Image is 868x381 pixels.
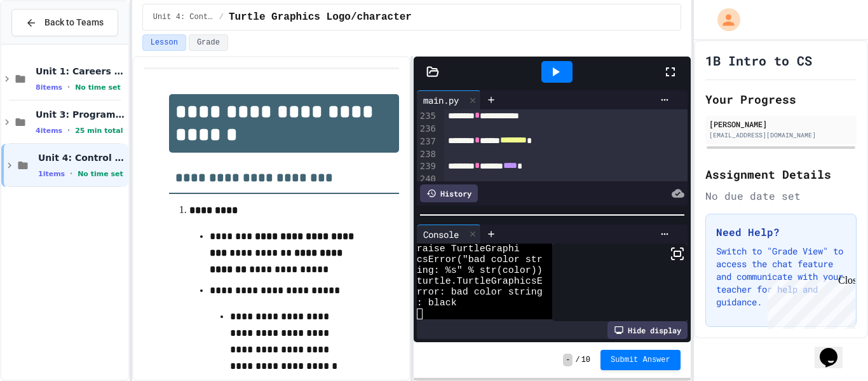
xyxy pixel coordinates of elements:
[38,152,126,163] span: Unit 4: Control Structures
[600,350,681,370] button: Submit Answer
[705,52,812,69] h1: 1B Intro to CS
[417,254,543,265] span: csError("bad color str
[581,355,590,365] span: 10
[36,66,126,77] span: Unit 1: Careers & Professionalism
[417,244,520,254] span: raise TurtleGraphi
[36,127,62,135] span: 4 items
[142,34,186,51] button: Lesson
[5,5,88,81] div: Chat with us now!Close
[70,169,72,179] span: •
[417,276,543,287] span: turtle.TurtleGraphicsE
[716,245,846,308] p: Switch to "Grade View" to access the chat feature and communicate with your teacher for help and ...
[607,321,688,339] div: Hide display
[153,12,214,22] span: Unit 4: Control Structures
[38,170,65,178] span: 1 items
[417,173,438,186] div: 240
[611,355,670,365] span: Submit Answer
[75,127,123,135] span: 25 min total
[709,118,853,130] div: [PERSON_NAME]
[417,110,438,123] div: 235
[704,5,743,34] div: My Account
[417,287,543,298] span: rror: bad color string
[36,83,62,92] span: 8 items
[815,330,855,368] iframe: chat widget
[417,148,438,161] div: 238
[563,354,573,366] span: -
[763,275,855,329] iframe: chat widget
[67,125,70,135] span: •
[44,16,104,29] span: Back to Teams
[575,355,580,365] span: /
[417,123,438,135] div: 236
[417,90,481,109] div: main.py
[420,184,478,202] div: History
[417,160,438,173] div: 239
[229,10,412,25] span: Turtle Graphics Logo/character
[705,165,857,183] h2: Assignment Details
[219,12,224,22] span: /
[417,265,543,276] span: ing: %s" % str(color))
[417,94,465,107] div: main.py
[67,82,70,92] span: •
[75,83,121,92] span: No time set
[417,298,457,308] span: : black
[716,225,846,240] h3: Need Help?
[705,90,857,108] h2: Your Progress
[417,135,438,148] div: 237
[417,228,465,241] div: Console
[78,170,123,178] span: No time set
[417,225,481,244] div: Console
[11,9,118,36] button: Back to Teams
[705,188,857,204] div: No due date set
[189,34,228,51] button: Grade
[36,109,126,120] span: Unit 3: Programming Fundamentals
[709,130,853,140] div: [EMAIL_ADDRESS][DOMAIN_NAME]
